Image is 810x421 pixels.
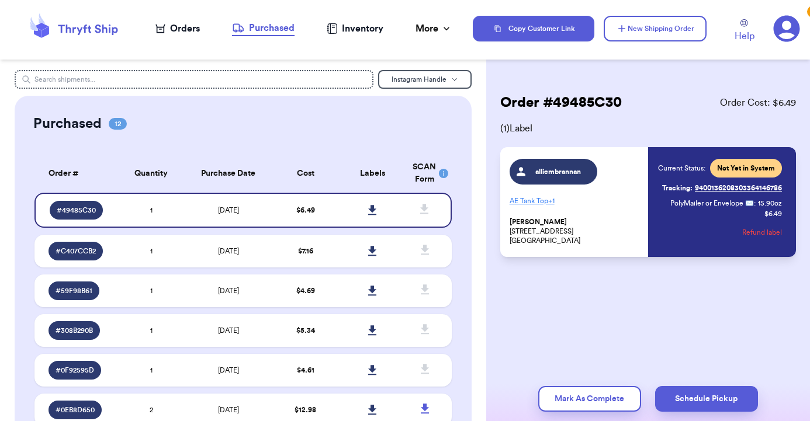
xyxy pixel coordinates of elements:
th: Labels [339,154,406,193]
span: $ 4.69 [296,287,315,294]
div: Purchased [232,21,295,35]
button: Copy Customer Link [473,16,594,41]
th: Order # [34,154,118,193]
span: # 308B290B [56,326,93,335]
span: PolyMailer or Envelope ✉️ [670,200,754,207]
span: : [754,199,756,208]
a: Orders [155,22,200,36]
a: 3 [773,15,800,42]
span: [DATE] [218,287,239,294]
span: [PERSON_NAME] [510,218,567,227]
p: [STREET_ADDRESS] [GEOGRAPHIC_DATA] [510,217,641,245]
button: Refund label [742,220,782,245]
span: 12 [109,118,127,130]
span: $ 6.49 [296,207,315,214]
span: 15.90 oz [758,199,782,208]
a: Help [735,19,754,43]
p: AE Tank Top [510,192,641,210]
span: $ 4.61 [297,367,314,374]
div: SCAN Form [413,161,438,186]
span: 1 [150,287,153,294]
span: + 1 [548,197,555,204]
a: Inventory [327,22,383,36]
span: [DATE] [218,406,239,413]
span: Not Yet in System [717,163,775,173]
span: 1 [150,367,153,374]
th: Cost [272,154,339,193]
span: $ 7.16 [298,248,313,255]
span: # 0EB8D650 [56,405,95,415]
span: $ 5.34 [296,327,315,334]
span: # C407CCB2 [56,246,96,256]
span: [DATE] [218,248,239,255]
span: Help [735,29,754,43]
span: Current Status: [658,163,705,173]
button: New Shipping Order [604,16,707,41]
a: Purchased [232,21,295,36]
div: More [416,22,452,36]
a: Tracking:9400136208303364146786 [662,179,782,197]
span: # 59F98B61 [56,286,92,295]
p: $ 6.49 [764,209,782,218]
span: 1 [150,327,153,334]
span: Tracking: [662,183,693,193]
button: Schedule Pickup [655,386,758,412]
th: Quantity [118,154,185,193]
span: [DATE] [218,367,239,374]
span: Instagram Handle [392,76,446,83]
span: # 0F92595D [56,366,94,375]
input: Search shipments... [15,70,373,89]
span: alliembrannan [531,167,586,176]
span: $ 12.98 [295,406,316,413]
th: Purchase Date [185,154,272,193]
span: # 49485C30 [57,206,96,215]
span: [DATE] [218,327,239,334]
span: 1 [150,207,153,214]
span: 1 [150,248,153,255]
span: ( 1 ) Label [500,121,796,135]
span: [DATE] [218,207,239,214]
h2: Purchased [33,114,102,133]
button: Instagram Handle [378,70,472,89]
h2: Order # 49485C30 [500,93,622,112]
span: Order Cost: $ 6.49 [720,96,796,110]
span: 2 [150,406,153,413]
button: Mark As Complete [538,386,641,412]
